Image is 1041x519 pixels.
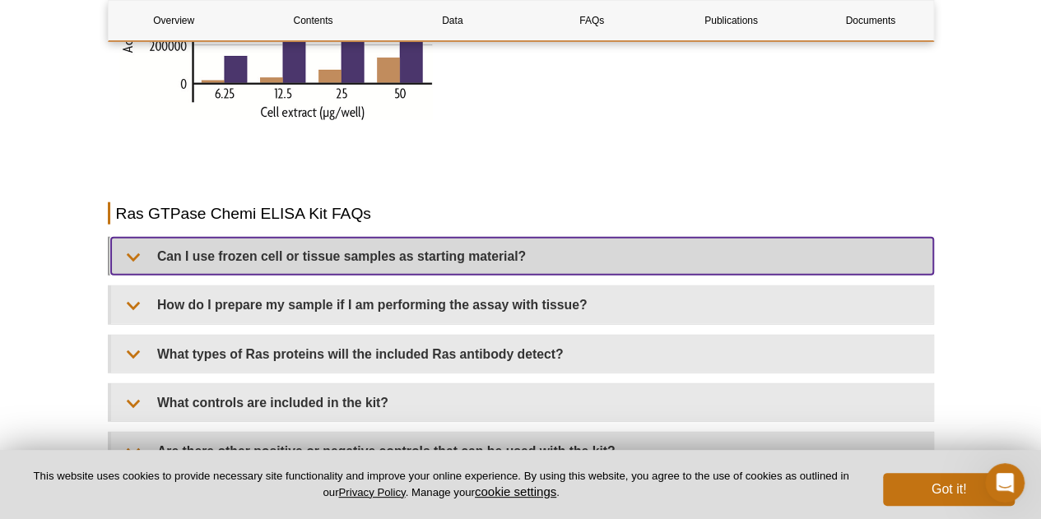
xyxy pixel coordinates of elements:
[111,384,933,421] summary: What controls are included in the kit?
[111,336,933,373] summary: What types of Ras proteins will the included Ras antibody detect?
[985,463,1025,503] iframe: Intercom live chat
[387,1,518,40] a: Data
[248,1,379,40] a: Contents
[26,469,856,500] p: This website uses cookies to provide necessary site functionality and improve your online experie...
[109,1,239,40] a: Overview
[108,202,934,225] h2: Ras GTPase Chemi ELISA Kit FAQs
[111,433,933,470] summary: Are there other positive or negative controls that can be used with the kit?
[526,1,657,40] a: FAQs
[111,286,933,323] summary: How do I prepare my sample if I am performing the assay with tissue?
[666,1,797,40] a: Publications
[475,484,556,498] button: cookie settings
[805,1,936,40] a: Documents
[883,473,1015,506] button: Got it!
[111,238,933,275] summary: Can I use frozen cell or tissue samples as starting material?
[338,486,405,498] a: Privacy Policy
